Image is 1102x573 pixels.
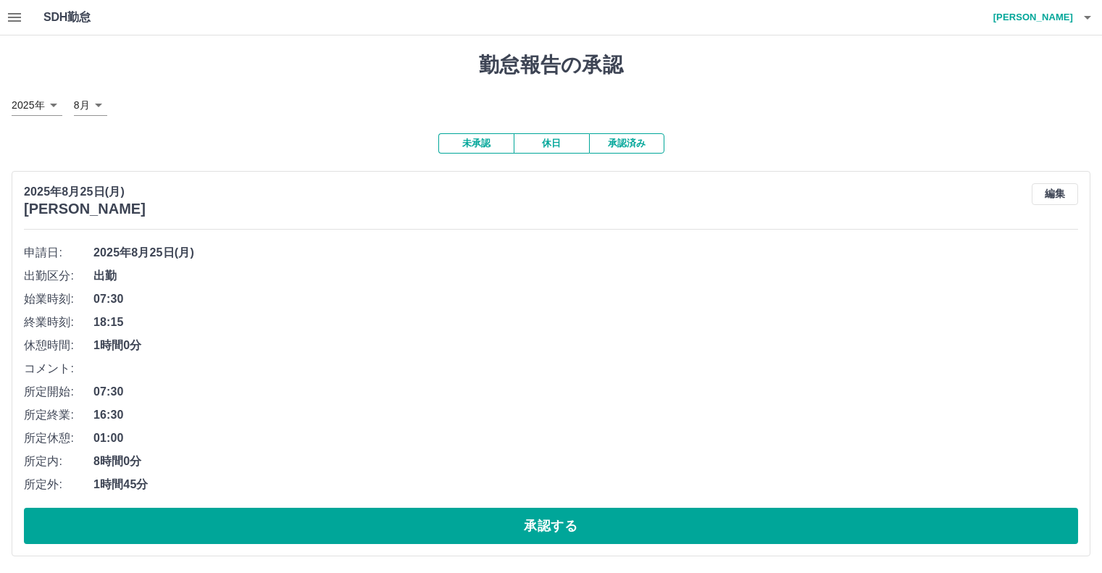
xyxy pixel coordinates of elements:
[24,290,93,308] span: 始業時刻:
[12,95,62,116] div: 2025年
[24,201,146,217] h3: [PERSON_NAME]
[24,314,93,331] span: 終業時刻:
[589,133,664,154] button: 承認済み
[24,360,93,377] span: コメント:
[24,453,93,470] span: 所定内:
[93,383,1078,401] span: 07:30
[74,95,107,116] div: 8月
[93,290,1078,308] span: 07:30
[24,406,93,424] span: 所定終業:
[24,267,93,285] span: 出勤区分:
[93,430,1078,447] span: 01:00
[24,337,93,354] span: 休憩時間:
[12,53,1090,78] h1: 勤怠報告の承認
[93,476,1078,493] span: 1時間45分
[514,133,589,154] button: 休日
[93,453,1078,470] span: 8時間0分
[93,267,1078,285] span: 出勤
[24,508,1078,544] button: 承認する
[24,244,93,262] span: 申請日:
[438,133,514,154] button: 未承認
[24,183,146,201] p: 2025年8月25日(月)
[1032,183,1078,205] button: 編集
[93,337,1078,354] span: 1時間0分
[93,314,1078,331] span: 18:15
[24,430,93,447] span: 所定休憩:
[93,244,1078,262] span: 2025年8月25日(月)
[93,406,1078,424] span: 16:30
[24,383,93,401] span: 所定開始:
[24,476,93,493] span: 所定外:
